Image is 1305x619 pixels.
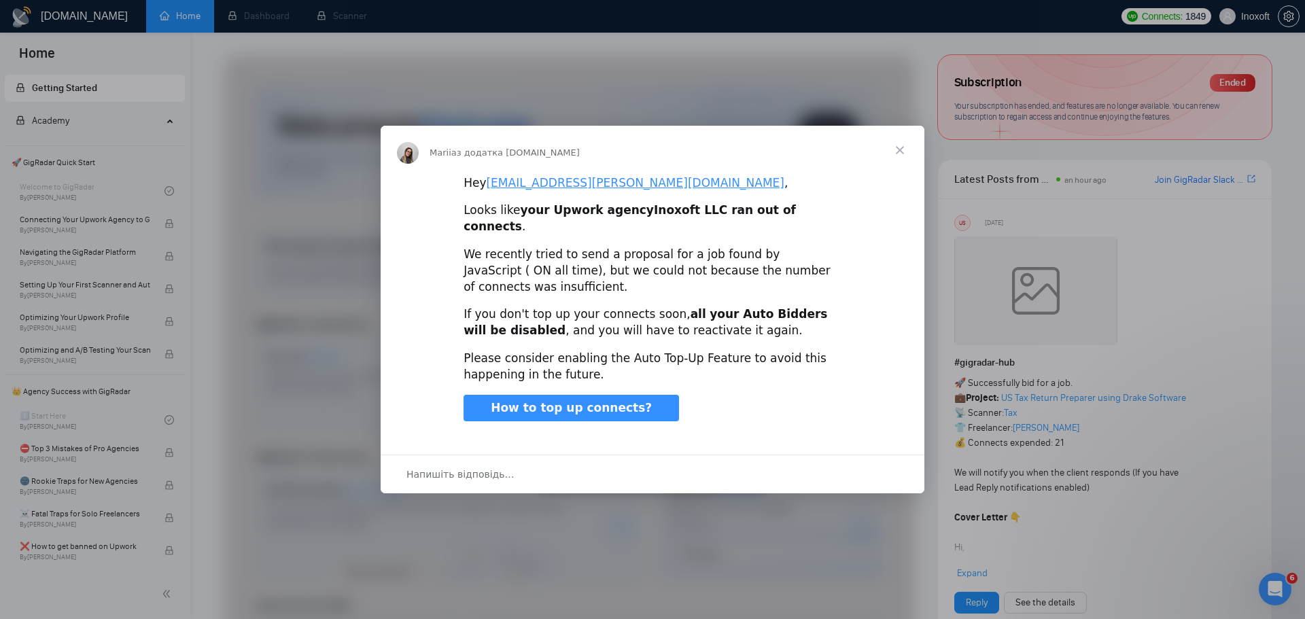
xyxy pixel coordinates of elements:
[520,203,654,217] b: your Upwork agency
[397,142,419,164] img: Profile image for Mariia
[464,202,841,235] div: Looks like .
[464,306,841,339] div: If you don't top up your connects soon, , and you will have to reactivate it again.
[464,307,827,337] b: your Auto Bidders will be disabled
[457,147,580,158] span: з додатка [DOMAIN_NAME]
[430,147,457,158] span: Mariia
[486,176,784,190] a: [EMAIL_ADDRESS][PERSON_NAME][DOMAIN_NAME]
[491,401,652,414] span: How to top up connects?
[464,351,841,383] div: Please consider enabling the Auto Top-Up Feature to avoid this happening in the future.
[875,126,924,175] span: Закрити
[464,203,796,233] b: Inoxoft LLC ran out of connects
[464,395,679,422] a: How to top up connects?
[691,307,706,321] b: all
[381,455,924,493] div: Відкрити бесіду й відповісти
[464,247,841,295] div: We recently tried to send a proposal for a job found by JavaScript ( ON all time), but we could n...
[464,175,841,192] div: Hey ,
[406,465,515,483] span: Напишіть відповідь…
